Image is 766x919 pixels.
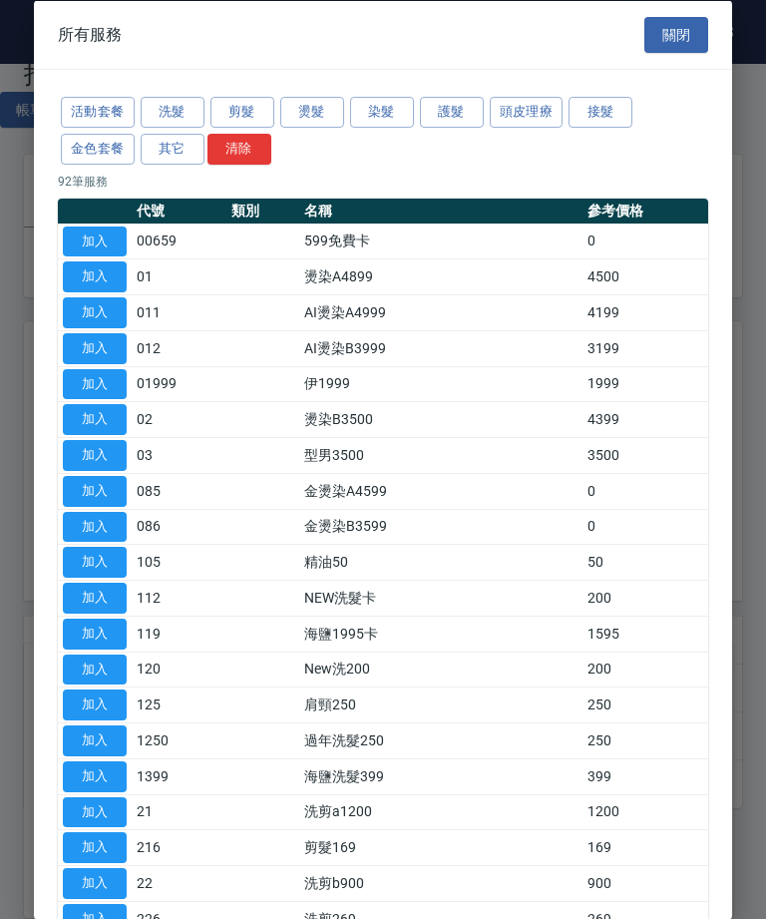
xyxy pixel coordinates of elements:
button: 活動套餐 [61,97,135,128]
td: 011 [132,294,226,330]
td: 085 [132,473,226,509]
p: 92 筆服務 [58,172,708,190]
td: 105 [132,544,226,580]
button: 加入 [63,511,127,542]
button: 加入 [63,332,127,363]
td: 119 [132,616,226,652]
td: 0 [582,473,708,509]
td: 250 [582,687,708,722]
th: 參考價格 [582,198,708,224]
td: 精油50 [299,544,582,580]
td: 200 [582,652,708,688]
td: 型男3500 [299,437,582,473]
button: 護髮 [420,97,484,128]
td: 216 [132,829,226,865]
td: 22 [132,865,226,901]
button: 加入 [63,583,127,614]
td: 0 [582,509,708,545]
td: 金燙染A4599 [299,473,582,509]
button: 金色套餐 [61,133,135,164]
td: 4399 [582,401,708,437]
td: 4500 [582,258,708,294]
td: 169 [582,829,708,865]
td: 112 [132,580,226,616]
button: 清除 [207,133,271,164]
td: 3199 [582,330,708,366]
button: 加入 [63,760,127,791]
td: 伊1999 [299,366,582,402]
button: 關閉 [644,16,708,53]
th: 類別 [226,198,299,224]
td: 012 [132,330,226,366]
td: 01999 [132,366,226,402]
th: 代號 [132,198,226,224]
button: 加入 [63,868,127,899]
td: 250 [582,722,708,758]
button: 加入 [63,404,127,435]
td: 599免費卡 [299,224,582,259]
span: 所有服務 [58,24,122,44]
td: 過年洗髮250 [299,722,582,758]
button: 加入 [63,261,127,292]
button: 加入 [63,226,127,256]
td: 洗剪b900 [299,865,582,901]
td: NEW洗髮卡 [299,580,582,616]
td: 00659 [132,224,226,259]
button: 燙髮 [280,97,344,128]
td: 01 [132,258,226,294]
td: 200 [582,580,708,616]
td: 燙染B3500 [299,401,582,437]
button: 加入 [63,725,127,756]
button: 加入 [63,832,127,863]
td: 金燙染B3599 [299,509,582,545]
th: 名稱 [299,198,582,224]
button: 洗髮 [141,97,204,128]
td: 02 [132,401,226,437]
button: 加入 [63,689,127,720]
td: 125 [132,687,226,722]
td: 03 [132,437,226,473]
td: New洗200 [299,652,582,688]
td: 4199 [582,294,708,330]
button: 接髮 [569,97,632,128]
button: 加入 [63,440,127,471]
button: 加入 [63,368,127,399]
td: 0 [582,224,708,259]
button: 加入 [63,475,127,506]
td: 洗剪a1200 [299,794,582,830]
td: 剪髮169 [299,829,582,865]
button: 加入 [63,547,127,578]
td: 21 [132,794,226,830]
td: 燙染A4899 [299,258,582,294]
td: 海鹽洗髮399 [299,758,582,794]
button: 加入 [63,654,127,685]
td: AI燙染B3999 [299,330,582,366]
td: 1999 [582,366,708,402]
button: 加入 [63,796,127,827]
td: AI燙染A4999 [299,294,582,330]
td: 1399 [132,758,226,794]
td: 399 [582,758,708,794]
td: 1200 [582,794,708,830]
button: 染髮 [350,97,414,128]
button: 頭皮理療 [490,97,564,128]
td: 3500 [582,437,708,473]
td: 肩頸250 [299,687,582,722]
td: 海鹽1995卡 [299,616,582,652]
td: 50 [582,544,708,580]
td: 1250 [132,722,226,758]
button: 剪髮 [210,97,274,128]
td: 1595 [582,616,708,652]
button: 加入 [63,297,127,328]
button: 加入 [63,618,127,649]
td: 900 [582,865,708,901]
button: 其它 [141,133,204,164]
td: 086 [132,509,226,545]
td: 120 [132,652,226,688]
